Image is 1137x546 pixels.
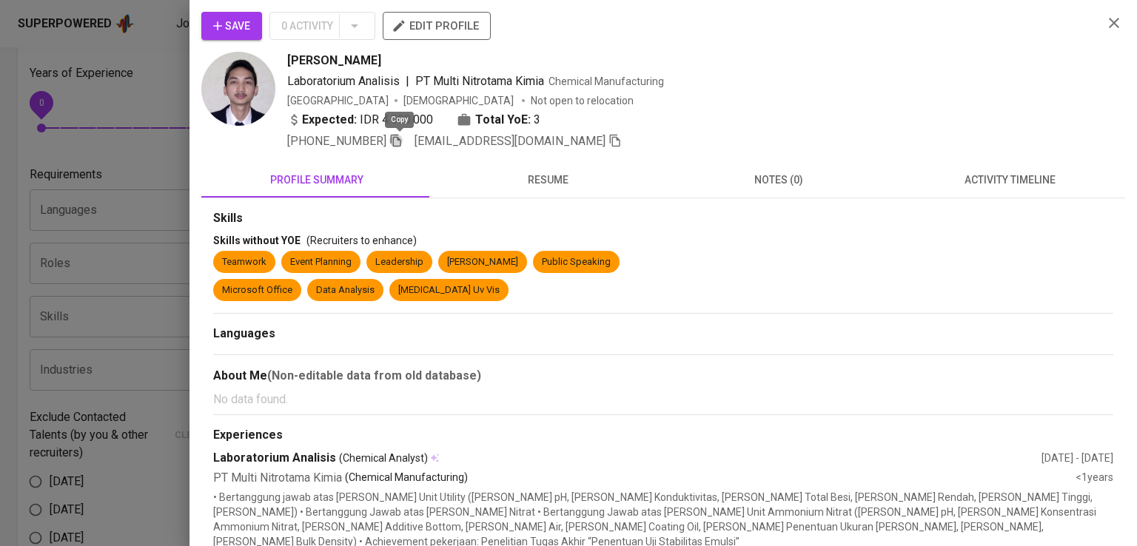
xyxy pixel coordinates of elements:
div: Event Planning [290,255,352,269]
span: [DEMOGRAPHIC_DATA] [403,93,516,108]
a: edit profile [383,19,491,31]
div: Leadership [375,255,423,269]
div: Public Speaking [542,255,611,269]
div: About Me [213,367,1113,385]
span: [EMAIL_ADDRESS][DOMAIN_NAME] [415,134,606,148]
div: [PERSON_NAME] [447,255,518,269]
div: Skills [213,210,1113,227]
b: Total YoE: [475,111,531,129]
span: notes (0) [672,171,885,189]
div: Languages [213,326,1113,343]
div: Data Analysis [316,283,375,297]
span: [PERSON_NAME] [287,52,381,70]
span: resume [441,171,654,189]
b: Expected: [302,111,357,129]
span: Skills without YOE [213,235,301,246]
div: IDR 4.000.000 [287,111,433,129]
p: No data found. [213,391,1113,408]
span: Save [213,17,250,36]
div: [GEOGRAPHIC_DATA] [287,93,389,108]
span: (Recruiters to enhance) [306,235,417,246]
div: Microsoft Office [222,283,292,297]
span: (Chemical Analyst) [339,451,428,465]
span: PT Multi Nitrotama Kimia [415,74,544,88]
span: 3 [534,111,540,129]
span: Chemical Manufacturing [549,75,664,87]
div: PT Multi Nitrotama Kimia [213,470,1076,487]
button: Save [201,12,262,40]
div: [DATE] - [DATE] [1042,451,1113,465]
div: <1 years [1076,470,1113,487]
p: Not open to relocation [531,93,634,108]
div: [MEDICAL_DATA] Uv Vis [398,283,500,297]
div: Teamwork [222,255,266,269]
span: | [406,73,409,90]
span: edit profile [395,16,479,36]
img: 3a20184f0121bbf7948b34fee6517f2c.jpeg [201,52,275,126]
button: edit profile [383,12,491,40]
div: Experiences [213,427,1113,444]
span: activity timeline [903,171,1116,189]
div: Laboratorium Analisis [213,450,1042,467]
span: profile summary [210,171,423,189]
b: (Non-editable data from old database) [267,368,481,382]
span: [PHONE_NUMBER] [287,134,386,148]
p: (Chemical Manufacturing) [345,470,468,487]
span: Laboratorium Analisis [287,74,400,88]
